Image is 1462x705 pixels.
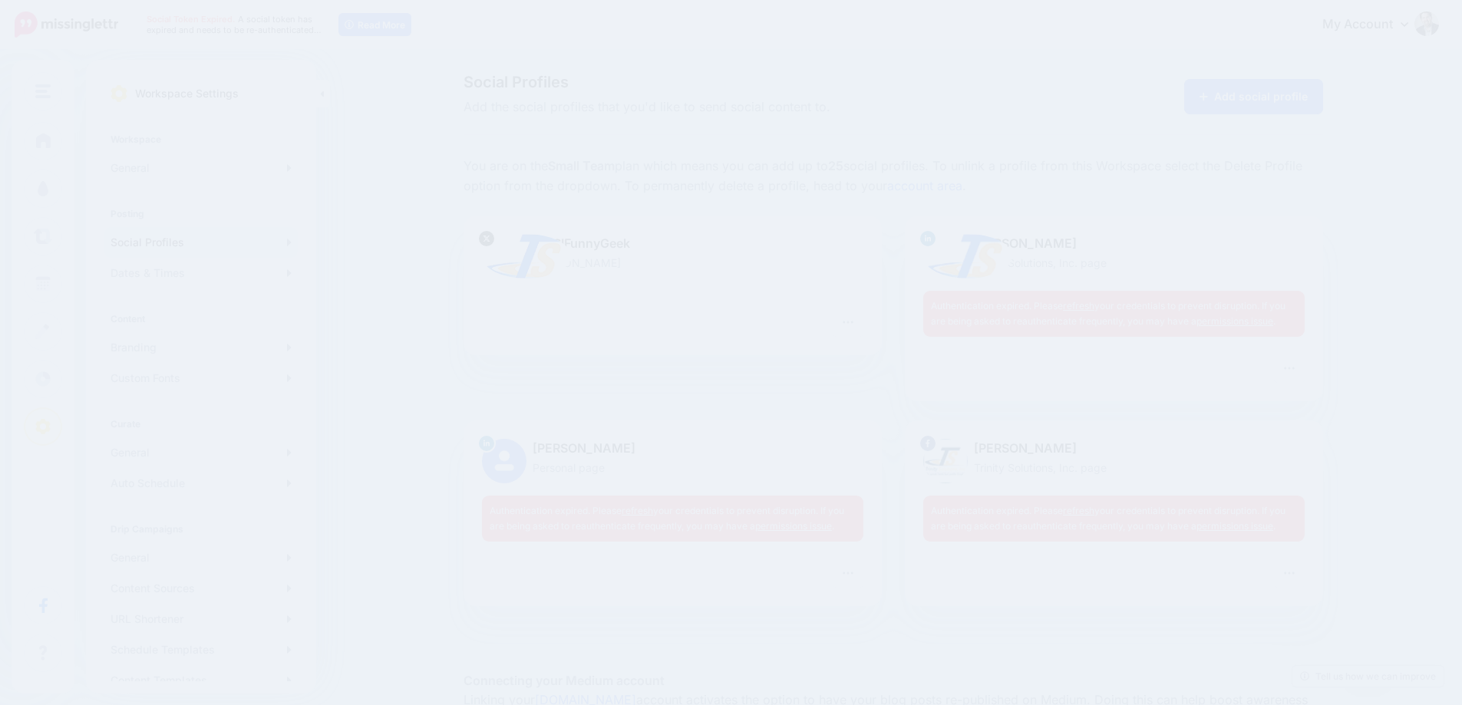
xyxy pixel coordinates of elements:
[931,505,1285,532] span: Authentication expired. Please your credentials to prevent disruption. If you are being asked to ...
[1063,300,1094,311] a: refresh
[147,14,322,35] span: A social token has expired and needs to be re-authenticated…
[104,634,298,665] a: Schedule Templates
[622,505,653,516] a: refresh
[923,234,1012,278] img: 07cbe12-bsa14004.png
[482,254,863,272] p: [PERSON_NAME]
[104,258,298,288] a: Dates & Times
[548,158,615,173] b: Small Team
[111,85,127,102] img: settings.png
[923,459,1305,476] p: Trinity Solutions, Inc. page
[104,227,298,258] a: Social Profiles
[1184,79,1323,114] a: Add social profile
[111,523,292,535] h4: Drip Campaigns
[923,234,1305,254] p: [PERSON_NAME]
[1196,315,1273,327] a: permissions issue
[104,437,298,468] a: General
[104,573,298,604] a: Content Sources
[1292,666,1444,687] a: Tell us how we can improve
[104,542,298,573] a: General
[482,459,863,476] p: Personal page
[923,439,968,483] img: 12342559_10153755280658728_6604057462100303066_n-bsa44270.png
[111,418,292,430] h4: Curate
[111,208,292,219] h4: Posting
[464,74,1029,90] span: Social Profiles
[828,158,843,173] b: 25
[482,439,863,459] p: [PERSON_NAME]
[755,520,832,532] a: permissions issue
[887,178,962,193] a: account area
[931,300,1285,327] span: Authentication expired. Please your credentials to prevent disruption. If you are being asked to ...
[104,332,298,363] a: Branding
[15,12,118,38] img: Missinglettr
[104,604,298,634] a: URL Shortener
[482,234,863,254] p: @TSIFunnyGeek
[490,505,844,532] span: Authentication expired. Please your credentials to prevent disruption. If you are being asked to ...
[104,468,298,499] a: Auto Schedule
[923,439,1305,459] p: [PERSON_NAME]
[104,153,298,183] a: General
[464,671,1323,690] h5: Connecting your Medium account
[111,133,292,145] h4: Workspace
[923,254,1305,272] p: Trinity Solutions, Inc. page
[111,313,292,324] h4: Content
[1196,520,1273,532] a: permissions issue
[135,84,239,103] p: Workspace Settings
[464,97,1029,117] span: Add the social profiles that you'd like to send social content to.
[104,363,298,394] a: Custom Fonts
[104,665,298,696] a: Content Templates
[338,13,411,36] a: Read More
[464,156,1323,196] p: You are on the plan which means you can add up to social profiles. To unlink a profile from this ...
[147,14,236,25] span: Social Token Expired.
[35,84,51,98] img: menu.png
[1063,505,1094,516] a: refresh
[1307,6,1439,44] a: My Account
[482,234,571,278] img: TS_only-4091.GIF
[482,439,526,483] img: user_default_image.png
